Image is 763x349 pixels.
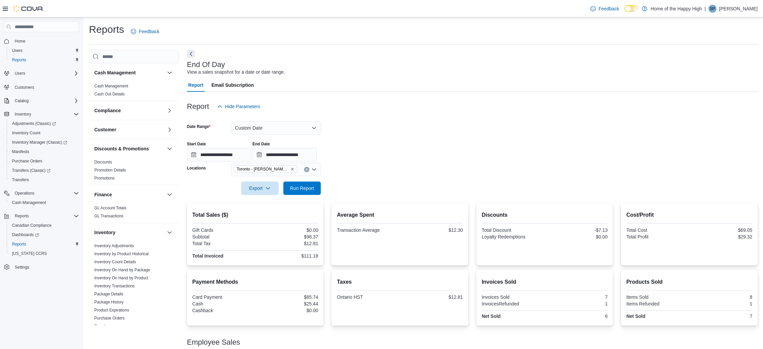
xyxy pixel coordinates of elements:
[94,160,112,164] a: Discounts
[12,97,79,105] span: Catalog
[9,231,41,239] a: Dashboards
[7,239,82,249] button: Reports
[482,227,543,233] div: Total Discount
[89,82,179,101] div: Cash Management
[12,189,37,197] button: Operations
[94,229,115,236] h3: Inventory
[12,177,29,183] span: Transfers
[9,56,79,64] span: Reports
[7,119,82,128] a: Adjustments (Classic)
[94,191,164,198] button: Finance
[94,176,115,181] span: Promotions
[94,308,129,312] a: Product Expirations
[482,294,543,300] div: Invoices Sold
[9,240,79,248] span: Reports
[166,69,174,77] button: Cash Management
[290,185,314,192] span: Run Report
[94,316,125,321] a: Purchase Orders
[94,205,126,211] span: GL Account Totals
[187,124,211,129] label: Date Range
[691,294,752,300] div: 8
[9,120,59,128] a: Adjustments (Classic)
[94,260,136,264] a: Inventory Count Details
[1,69,82,78] button: Users
[337,211,463,219] h2: Average Spent
[94,284,135,288] a: Inventory Transactions
[546,313,607,319] div: 6
[257,253,318,259] div: $111.18
[89,158,179,185] div: Discounts & Promotions
[9,166,53,174] a: Transfers (Classic)
[626,294,688,300] div: Items Sold
[9,129,79,137] span: Inventory Count
[9,166,79,174] span: Transfers (Classic)
[12,263,32,271] a: Settings
[12,69,28,77] button: Users
[12,149,29,154] span: Manifests
[9,250,79,258] span: Washington CCRS
[337,227,398,233] div: Transaction Average
[15,85,34,90] span: Customers
[9,199,49,207] a: Cash Management
[234,165,297,173] span: Toronto - Jane Street - Fire & Flower
[166,191,174,199] button: Finance
[94,251,149,257] span: Inventory by Product Historical
[691,234,752,239] div: $29.32
[187,165,206,171] label: Locations
[15,71,25,76] span: Users
[94,243,134,248] a: Inventory Adjustments
[12,241,26,247] span: Reports
[15,213,29,219] span: Reports
[166,107,174,115] button: Compliance
[12,110,34,118] button: Inventory
[188,78,203,92] span: Report
[94,299,123,305] span: Package History
[626,211,752,219] h2: Cost/Profit
[283,182,321,195] button: Run Report
[12,37,28,45] a: Home
[94,300,123,304] a: Package History
[94,324,109,329] a: Reorder
[7,221,82,230] button: Canadian Compliance
[15,112,31,117] span: Inventory
[94,145,149,152] h3: Discounts & Promotions
[7,249,82,258] button: [US_STATE] CCRS
[337,294,398,300] div: Ontario HST
[1,262,82,272] button: Settings
[94,91,125,97] span: Cash Out Details
[12,83,79,91] span: Customers
[94,92,125,96] a: Cash Out Details
[626,301,688,306] div: Items Refunded
[94,267,150,273] span: Inventory On Hand by Package
[7,175,82,185] button: Transfers
[311,167,317,172] button: Open list of options
[12,97,31,105] button: Catalog
[192,294,254,300] div: Card Payment
[12,212,31,220] button: Reports
[192,308,254,313] div: Cashback
[94,316,125,321] span: Purchase Orders
[7,147,82,156] button: Manifests
[94,214,123,218] a: GL Transactions
[245,182,275,195] span: Export
[7,55,82,65] button: Reports
[94,168,126,172] a: Promotion Details
[7,156,82,166] button: Purchase Orders
[482,278,608,286] h2: Invoices Sold
[187,102,209,111] h3: Report
[9,148,79,156] span: Manifests
[94,291,123,297] span: Package Details
[94,107,164,114] button: Compliance
[89,23,124,36] h1: Reports
[7,198,82,207] button: Cash Management
[94,145,164,152] button: Discounts & Promotions
[192,211,318,219] h2: Total Sales ($)
[12,83,37,91] a: Customers
[1,211,82,221] button: Reports
[9,221,54,229] a: Canadian Compliance
[9,47,25,55] a: Users
[15,265,29,270] span: Settings
[1,189,82,198] button: Operations
[651,5,702,13] p: Home of the Happy High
